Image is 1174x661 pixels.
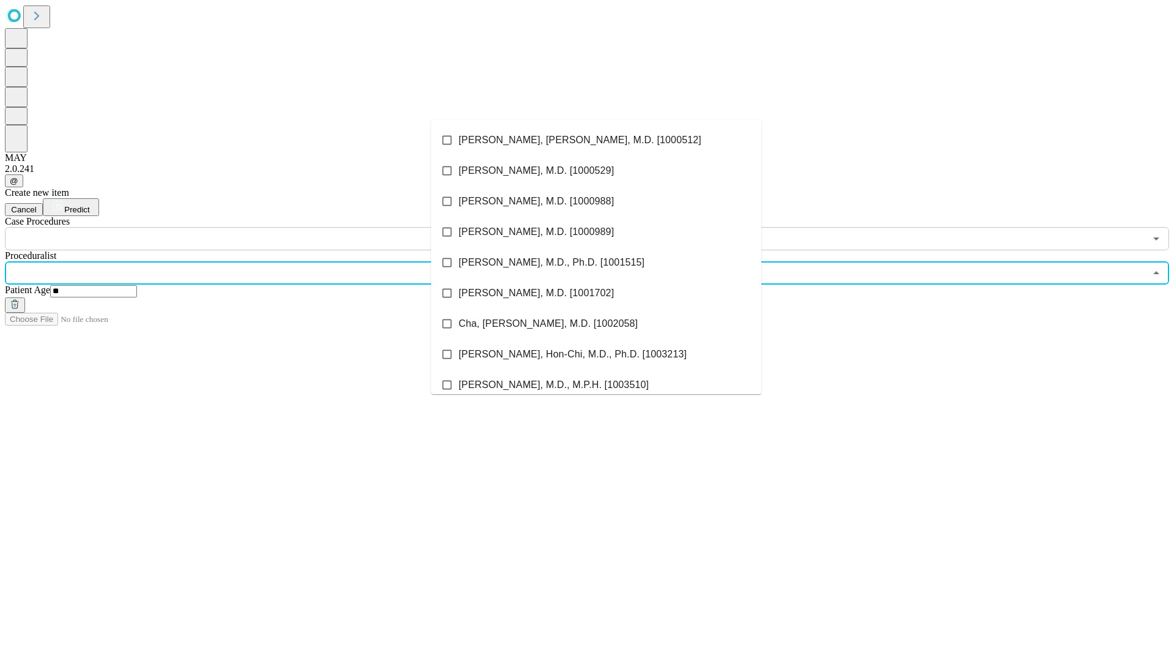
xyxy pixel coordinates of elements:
[459,225,614,239] span: [PERSON_NAME], M.D. [1000989]
[43,198,99,216] button: Predict
[5,285,50,295] span: Patient Age
[459,347,687,362] span: [PERSON_NAME], Hon-Chi, M.D., Ph.D. [1003213]
[459,378,649,392] span: [PERSON_NAME], M.D., M.P.H. [1003510]
[5,187,69,198] span: Create new item
[11,205,37,214] span: Cancel
[5,163,1169,174] div: 2.0.241
[5,174,23,187] button: @
[459,286,614,301] span: [PERSON_NAME], M.D. [1001702]
[1148,230,1165,247] button: Open
[5,250,56,261] span: Proceduralist
[459,194,614,209] span: [PERSON_NAME], M.D. [1000988]
[5,216,70,226] span: Scheduled Procedure
[10,176,18,185] span: @
[459,255,644,270] span: [PERSON_NAME], M.D., Ph.D. [1001515]
[1148,264,1165,282] button: Close
[459,316,638,331] span: Cha, [PERSON_NAME], M.D. [1002058]
[5,152,1169,163] div: MAY
[459,133,701,148] span: [PERSON_NAME], [PERSON_NAME], M.D. [1000512]
[5,203,43,216] button: Cancel
[459,163,614,178] span: [PERSON_NAME], M.D. [1000529]
[64,205,89,214] span: Predict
